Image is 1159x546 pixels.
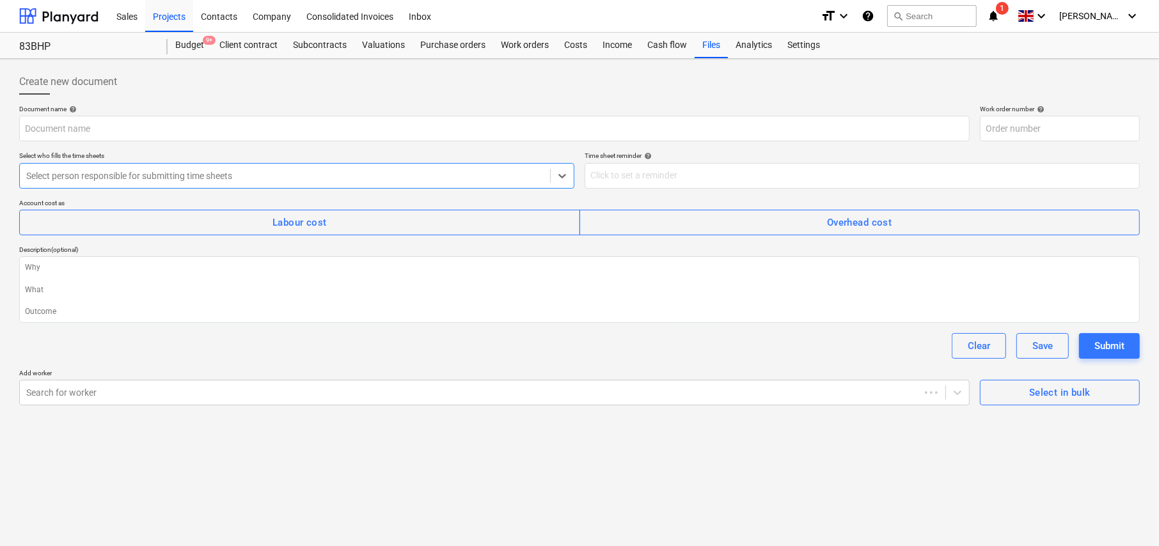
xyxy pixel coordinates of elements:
button: Search [887,5,977,27]
button: Overhead cost [579,210,1140,235]
a: Cash flow [640,33,695,58]
div: Overhead cost [827,214,892,231]
span: 1 [996,2,1009,15]
div: Labour cost [272,214,327,231]
input: Click to set a reminder [585,163,1140,189]
a: Work orders [493,33,556,58]
span: 9+ [203,36,216,45]
div: Budget [168,33,212,58]
i: keyboard_arrow_down [1124,8,1140,24]
a: Costs [556,33,595,58]
div: Submit [1094,338,1124,354]
input: Document name [19,116,970,141]
span: [PERSON_NAME] [1059,11,1123,21]
a: Subcontracts [285,33,354,58]
a: Files [695,33,728,58]
button: Save [1016,333,1069,359]
i: format_size [821,8,836,24]
div: Select who fills the time sheets [19,152,574,160]
div: 83BHP [19,40,152,54]
iframe: Chat Widget [1095,485,1159,546]
p: Add worker [19,369,970,380]
div: Work order number [980,105,1140,113]
span: help [67,105,77,113]
i: keyboard_arrow_down [1034,8,1049,24]
span: search [893,11,903,21]
button: Clear [952,333,1006,359]
a: Valuations [354,33,413,58]
div: Time sheet reminder [585,152,1140,160]
div: Description (optional) [19,246,1140,254]
a: Budget9+ [168,33,212,58]
button: Labour cost [19,210,580,235]
i: keyboard_arrow_down [836,8,851,24]
i: notifications [987,8,1000,24]
a: Analytics [728,33,780,58]
input: Order number [980,116,1140,141]
a: Income [595,33,640,58]
div: Select in bulk [1029,384,1091,401]
div: Clear [968,338,990,354]
div: Account cost as [19,199,1140,207]
i: Knowledge base [862,8,874,24]
a: Client contract [212,33,285,58]
a: Purchase orders [413,33,493,58]
span: Create new document [19,74,117,90]
button: Select in bulk [980,380,1140,405]
button: Submit [1079,333,1140,359]
div: Document name [19,105,970,113]
div: Save [1032,338,1053,354]
span: help [1034,105,1045,113]
span: help [642,152,652,160]
a: Settings [780,33,828,58]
